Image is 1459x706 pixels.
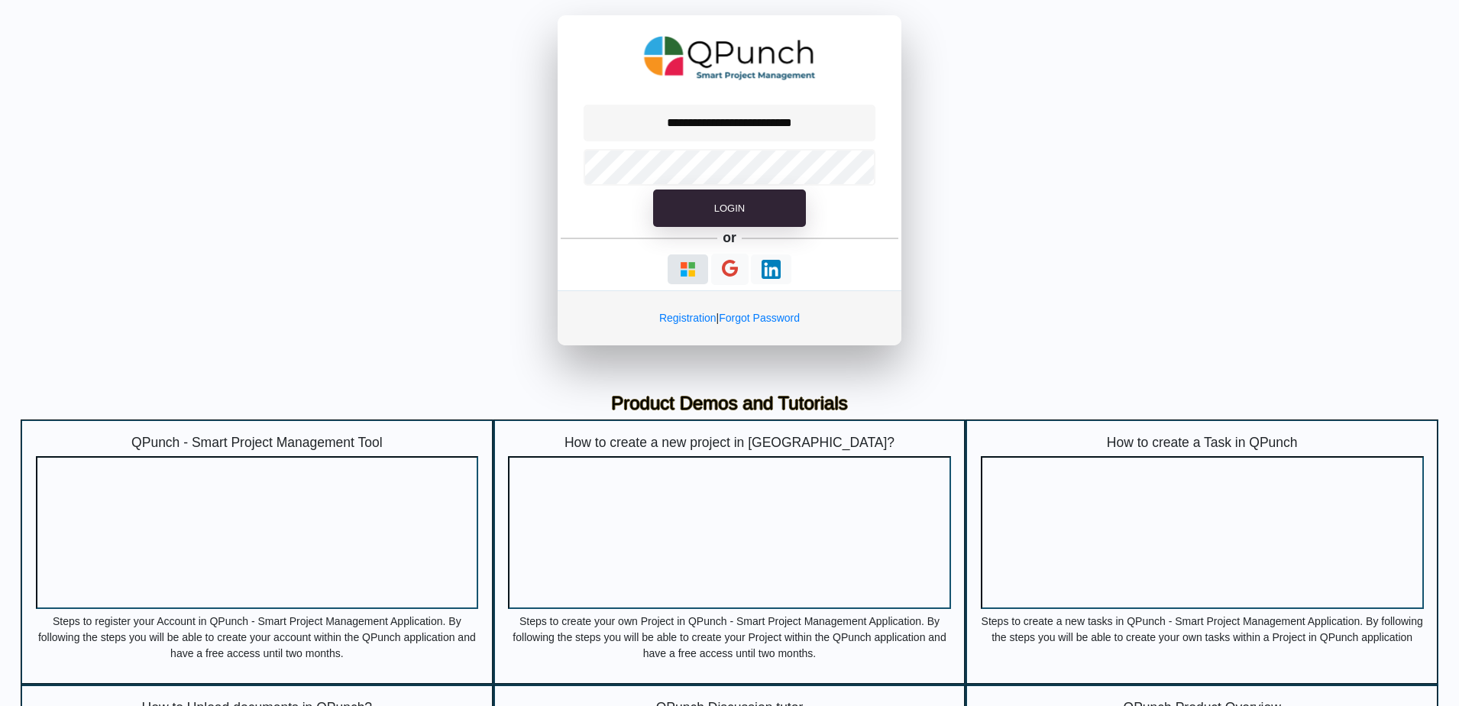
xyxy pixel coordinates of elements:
button: Login [653,189,806,228]
h5: or [720,227,739,248]
a: Registration [659,312,717,324]
h5: How to create a new project in [GEOGRAPHIC_DATA]? [508,435,951,451]
img: Loading... [762,260,781,279]
button: Continue With LinkedIn [751,254,791,284]
button: Continue With Microsoft Azure [668,254,708,284]
a: Forgot Password [719,312,800,324]
img: Loading... [678,260,697,279]
div: | [558,290,901,345]
p: Steps to create a new tasks in QPunch - Smart Project Management Application. By following the st... [981,614,1424,659]
p: Steps to create your own Project in QPunch - Smart Project Management Application. By following t... [508,614,951,659]
h3: Product Demos and Tutorials [32,393,1427,415]
h5: QPunch - Smart Project Management Tool [36,435,479,451]
img: QPunch [644,31,816,86]
p: Steps to register your Account in QPunch - Smart Project Management Application. By following the... [36,614,479,659]
span: Login [714,202,745,214]
button: Continue With Google [711,254,749,285]
h5: How to create a Task in QPunch [981,435,1424,451]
